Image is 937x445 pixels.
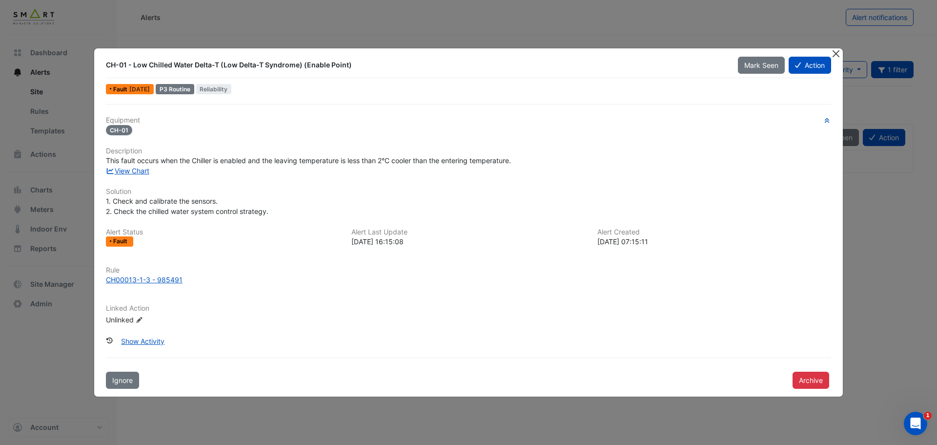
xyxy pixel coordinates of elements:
[106,156,511,165] span: This fault occurs when the Chiller is enabled and the leaving temperature is less than 2°C cooler...
[156,84,194,94] div: P3 Routine
[115,333,171,350] button: Show Activity
[136,316,143,323] fa-icon: Edit Linked Action
[106,275,831,285] a: CH00013-1-3 - 985491
[113,238,129,244] span: Fault
[597,228,831,236] h6: Alert Created
[351,228,585,236] h6: Alert Last Update
[106,116,831,125] h6: Equipment
[738,57,785,74] button: Mark Seen
[106,372,139,389] button: Ignore
[793,372,829,389] button: Archive
[106,275,183,285] div: CH00013-1-3 - 985491
[106,188,831,196] h6: Solution
[789,57,831,74] button: Action
[924,412,932,420] span: 1
[106,60,726,70] div: CH-01 - Low Chilled Water Delta-T (Low Delta-T Syndrome) (Enable Point)
[106,147,831,155] h6: Description
[129,85,150,93] span: Mon 22-Sep-2025 16:15 BST
[597,236,831,247] div: [DATE] 07:15:11
[106,167,149,175] a: View Chart
[106,228,340,236] h6: Alert Status
[106,197,268,215] span: 1. Check and calibrate the sensors. 2. Check the chilled water system control strategy.
[106,304,831,313] h6: Linked Action
[744,61,778,69] span: Mark Seen
[904,412,927,435] iframe: Intercom live chat
[196,84,232,94] span: Reliability
[351,236,585,247] div: [DATE] 16:15:08
[106,266,831,275] h6: Rule
[831,48,841,59] button: Close
[112,376,133,384] span: Ignore
[106,314,223,324] div: Unlinked
[106,125,132,135] span: CH-01
[113,86,129,92] span: Fault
